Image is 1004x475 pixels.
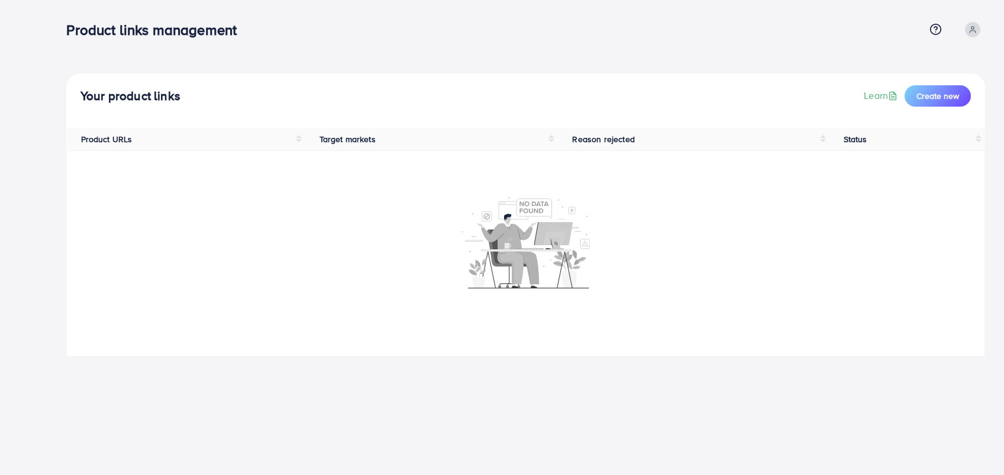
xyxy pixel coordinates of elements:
[916,90,959,102] span: Create new
[66,21,246,38] h3: Product links management
[80,89,180,104] h4: Your product links
[319,133,376,145] span: Target markets
[864,89,900,102] a: Learn
[81,133,133,145] span: Product URLs
[844,133,867,145] span: Status
[461,195,590,288] img: No account
[572,133,634,145] span: Reason rejected
[905,85,971,107] button: Create new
